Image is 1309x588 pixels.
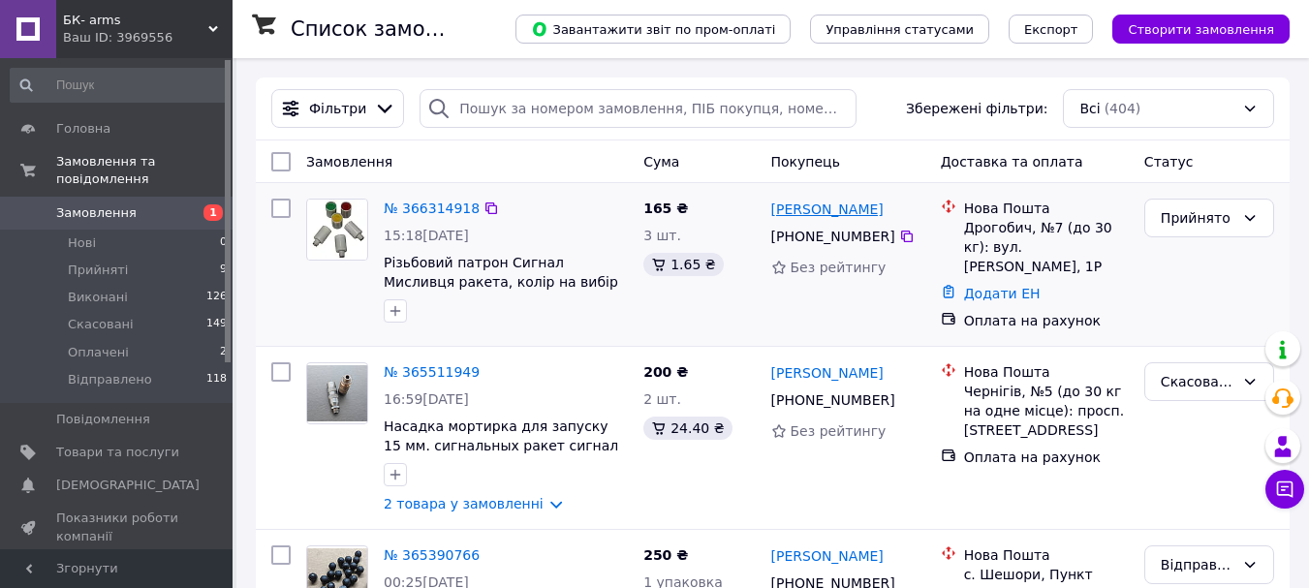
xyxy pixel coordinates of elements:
[643,253,723,276] div: 1.65 ₴
[771,363,884,383] a: [PERSON_NAME]
[1024,22,1078,37] span: Експорт
[206,371,227,388] span: 118
[56,204,137,222] span: Замовлення
[63,12,208,29] span: БК- arms
[220,262,227,279] span: 9
[384,547,480,563] a: № 365390766
[384,496,544,511] a: 2 товара у замовленні
[384,364,480,380] a: № 365511949
[1093,20,1290,36] a: Створити замовлення
[68,289,128,306] span: Виконані
[826,22,974,37] span: Управління статусами
[56,153,233,188] span: Замовлення та повідомлення
[964,218,1129,276] div: Дрогобич, №7 (до 30 кг): вул. [PERSON_NAME], 1Р
[206,316,227,333] span: 149
[1161,207,1234,229] div: Прийнято
[68,234,96,252] span: Нові
[384,391,469,407] span: 16:59[DATE]
[767,223,899,250] div: [PHONE_NUMBER]
[206,289,227,306] span: 126
[643,364,688,380] span: 200 ₴
[384,228,469,243] span: 15:18[DATE]
[643,201,688,216] span: 165 ₴
[68,262,128,279] span: Прийняті
[56,477,200,494] span: [DEMOGRAPHIC_DATA]
[767,387,899,414] div: [PHONE_NUMBER]
[643,154,679,170] span: Cума
[306,362,368,424] a: Фото товару
[964,382,1129,440] div: Чернігів, №5 (до 30 кг на одне місце): просп. [STREET_ADDRESS]
[56,120,110,138] span: Головна
[964,311,1129,330] div: Оплата на рахунок
[791,423,887,439] span: Без рейтингу
[420,89,857,128] input: Пошук за номером замовлення, ПІБ покупця, номером телефону, Email, номером накладної
[1105,101,1141,116] span: (404)
[220,344,227,361] span: 2
[771,546,884,566] a: [PERSON_NAME]
[791,260,887,275] span: Без рейтингу
[643,228,681,243] span: 3 шт.
[308,200,366,260] img: Фото товару
[306,199,368,261] a: Фото товару
[771,200,884,219] a: [PERSON_NAME]
[771,154,840,170] span: Покупець
[220,234,227,252] span: 0
[1112,15,1290,44] button: Створити замовлення
[68,344,129,361] span: Оплачені
[531,20,775,38] span: Завантажити звіт по пром-оплаті
[307,365,367,420] img: Фото товару
[309,99,366,118] span: Фільтри
[906,99,1047,118] span: Збережені фільтри:
[1079,99,1100,118] span: Всі
[203,204,223,221] span: 1
[384,418,618,473] a: Насадка мортирка для запуску 15 мм. сигнальных ракет сигнал мисливця
[1161,371,1234,392] div: Скасовано
[964,286,1041,301] a: Додати ЕН
[68,371,152,388] span: Відправлено
[964,199,1129,218] div: Нова Пошта
[1144,154,1194,170] span: Статус
[1128,22,1274,37] span: Створити замовлення
[643,391,681,407] span: 2 шт.
[964,362,1129,382] div: Нова Пошта
[643,547,688,563] span: 250 ₴
[56,444,179,461] span: Товари та послуги
[56,411,150,428] span: Повідомлення
[964,448,1129,467] div: Оплата на рахунок
[68,316,134,333] span: Скасовані
[810,15,989,44] button: Управління статусами
[1009,15,1094,44] button: Експорт
[63,29,233,46] div: Ваш ID: 3969556
[515,15,791,44] button: Завантажити звіт по пром-оплаті
[291,17,487,41] h1: Список замовлень
[56,510,179,544] span: Показники роботи компанії
[643,417,732,440] div: 24.40 ₴
[306,154,392,170] span: Замовлення
[384,255,618,290] a: Різьбовий патрон Сигнал Мисливця ракета, колір на вибір
[10,68,229,103] input: Пошук
[941,154,1083,170] span: Доставка та оплата
[384,201,480,216] a: № 366314918
[1161,554,1234,575] div: Відправлено
[964,545,1129,565] div: Нова Пошта
[1265,470,1304,509] button: Чат з покупцем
